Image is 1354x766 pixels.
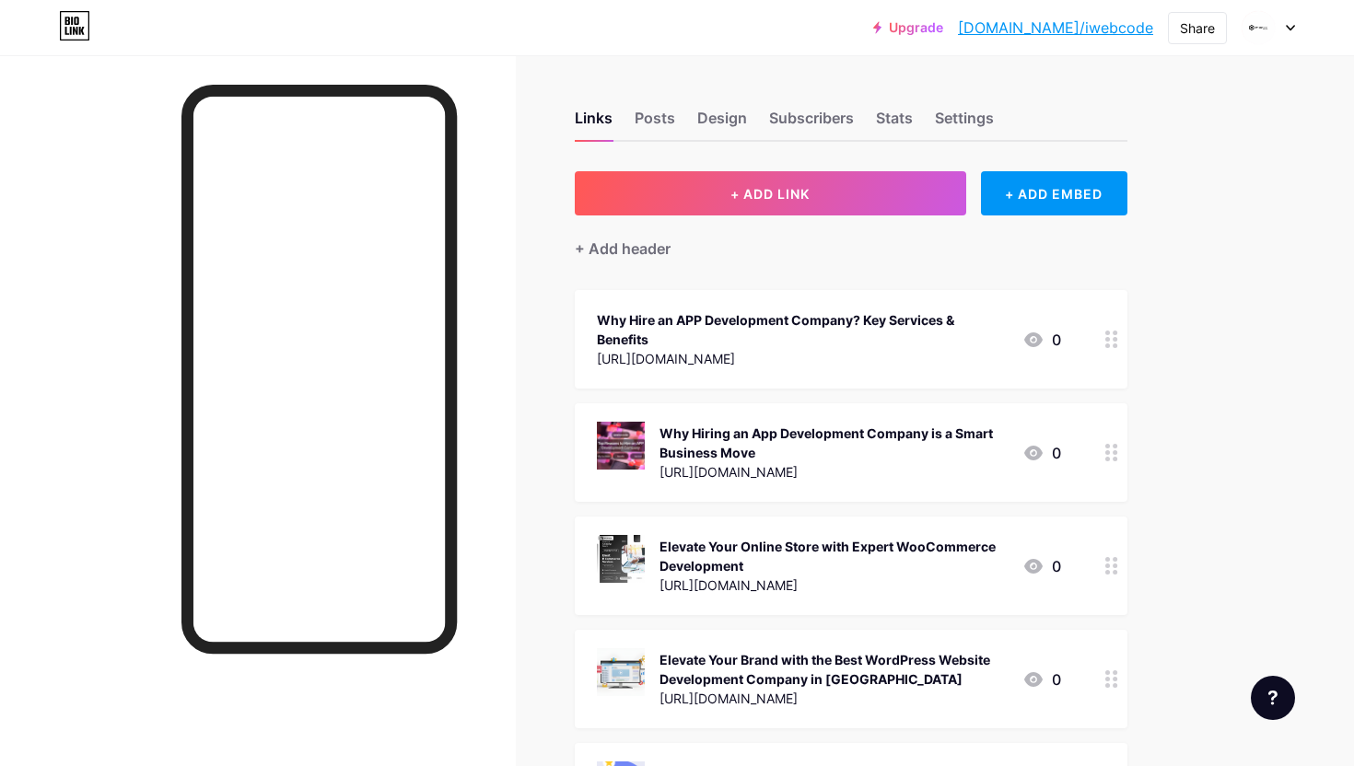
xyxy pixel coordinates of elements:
[981,171,1127,215] div: + ADD EMBED
[659,689,1008,708] div: [URL][DOMAIN_NAME]
[597,535,645,583] img: Elevate Your Online Store with Expert WooCommerce Development
[575,107,613,140] div: Links
[575,238,671,260] div: + Add header
[1180,18,1215,38] div: Share
[873,20,943,35] a: Upgrade
[1022,329,1061,351] div: 0
[730,186,810,202] span: + ADD LINK
[597,349,1008,368] div: [URL][DOMAIN_NAME]
[935,107,994,140] div: Settings
[697,107,747,140] div: Design
[1022,668,1061,691] div: 0
[659,575,1008,595] div: [URL][DOMAIN_NAME]
[1022,442,1061,464] div: 0
[659,462,1008,482] div: [URL][DOMAIN_NAME]
[958,17,1153,39] a: [DOMAIN_NAME]/iwebcode
[769,107,854,140] div: Subscribers
[597,648,645,696] img: Elevate Your Brand with the Best WordPress Website Development Company in Mohali
[635,107,675,140] div: Posts
[1241,10,1276,45] img: iwebcode
[659,424,1008,462] div: Why Hiring an App Development Company is a Smart Business Move
[597,422,645,470] img: Why Hiring an App Development Company is a Smart Business Move
[1022,555,1061,577] div: 0
[876,107,913,140] div: Stats
[659,650,1008,689] div: Elevate Your Brand with the Best WordPress Website Development Company in [GEOGRAPHIC_DATA]
[659,537,1008,575] div: Elevate Your Online Store with Expert WooCommerce Development
[597,310,1008,349] div: Why Hire an APP Development Company? Key Services & Benefits
[575,171,966,215] button: + ADD LINK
